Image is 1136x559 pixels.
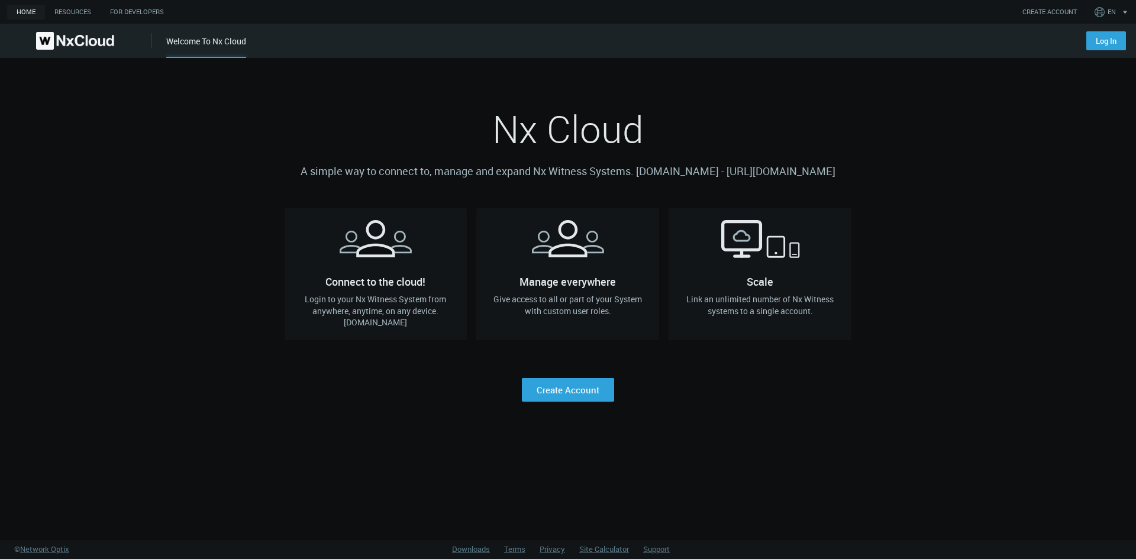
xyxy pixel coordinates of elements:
h2: Connect to the cloud! [285,208,467,282]
a: Support [643,544,670,554]
button: EN [1092,2,1133,21]
a: Privacy [540,544,565,554]
a: home [7,5,45,20]
div: Welcome To Nx Cloud [166,35,246,58]
a: Downloads [452,544,490,554]
a: ©Network Optix [14,544,69,555]
p: A simple way to connect to, manage and expand Nx Witness Systems. [DOMAIN_NAME] - [URL][DOMAIN_NAME] [285,163,852,180]
span: Network Optix [20,544,69,554]
h4: Login to your Nx Witness System from anywhere, anytime, on any device. [DOMAIN_NAME] [294,293,458,328]
h2: Scale [669,208,851,282]
a: Connect to the cloud!Login to your Nx Witness System from anywhere, anytime, on any device. [DOMA... [285,208,467,340]
a: Manage everywhereGive access to all or part of your System with custom user roles. [476,208,659,340]
h2: Manage everywhere [476,208,659,282]
a: Site Calculator [579,544,629,554]
a: Log In [1086,31,1126,50]
h4: Link an unlimited number of Nx Witness systems to a single account. [678,293,842,316]
h4: Give access to all or part of your System with custom user roles. [486,293,650,316]
span: EN [1108,7,1116,17]
span: Nx Cloud [492,104,644,154]
a: Terms [504,544,525,554]
a: Create Account [522,378,614,402]
img: Nx Cloud logo [36,32,114,50]
a: CREATE ACCOUNT [1022,7,1077,17]
a: Resources [45,5,101,20]
a: For Developers [101,5,173,20]
a: ScaleLink an unlimited number of Nx Witness systems to a single account. [669,208,851,340]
